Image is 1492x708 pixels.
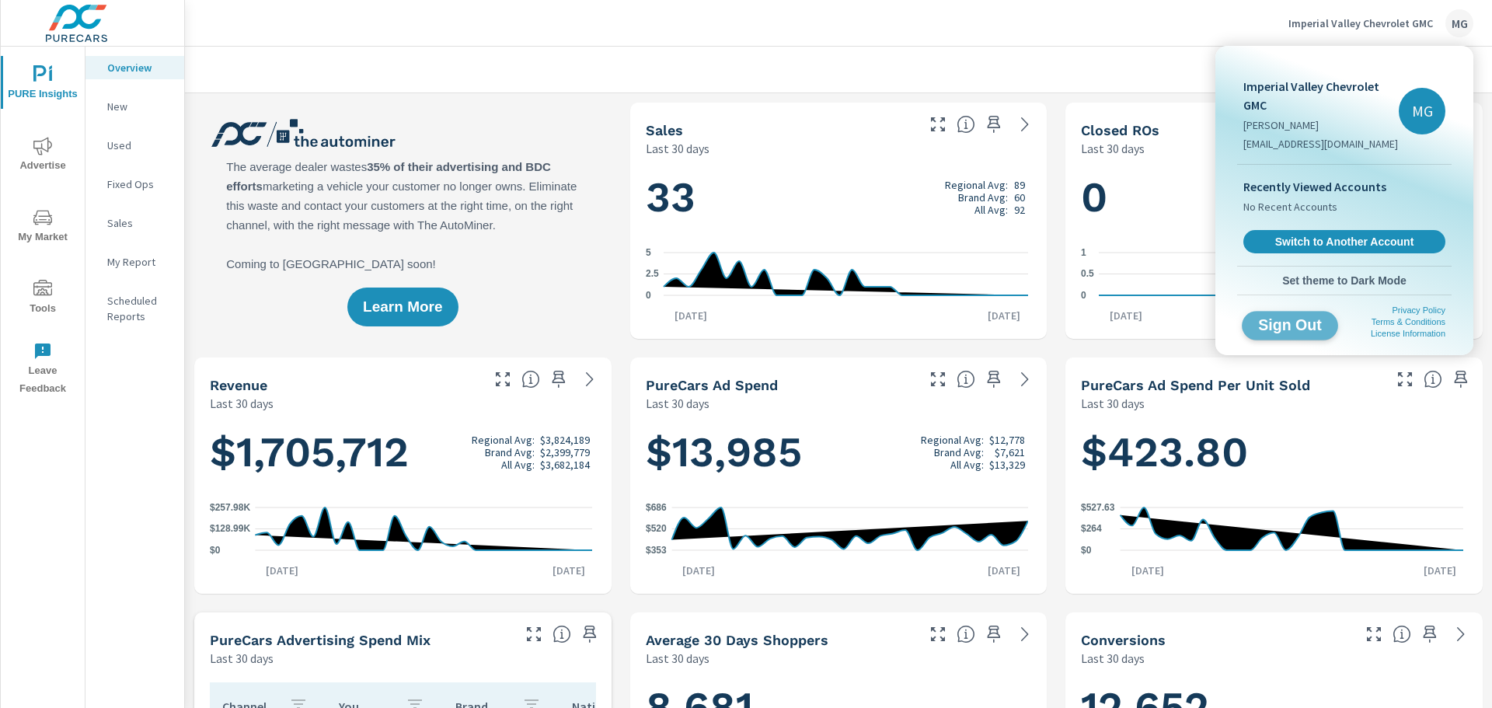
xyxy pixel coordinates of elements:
[1393,305,1445,315] a: Privacy Policy
[1255,318,1326,333] span: Sign Out
[1243,136,1399,152] p: [EMAIL_ADDRESS][DOMAIN_NAME]
[1243,196,1445,218] span: No Recent Accounts
[1243,77,1399,114] p: Imperial Valley Chevrolet GMC
[1252,235,1437,249] span: Switch to Another Account
[1243,177,1445,196] p: Recently Viewed Accounts
[1243,274,1445,288] span: Set theme to Dark Mode
[1399,88,1445,134] div: MG
[1242,311,1338,340] button: Sign Out
[1243,230,1445,253] a: Switch to Another Account
[1237,267,1452,295] button: Set theme to Dark Mode
[1372,317,1445,326] a: Terms & Conditions
[1243,117,1399,133] p: [PERSON_NAME]
[1371,329,1445,338] a: License Information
